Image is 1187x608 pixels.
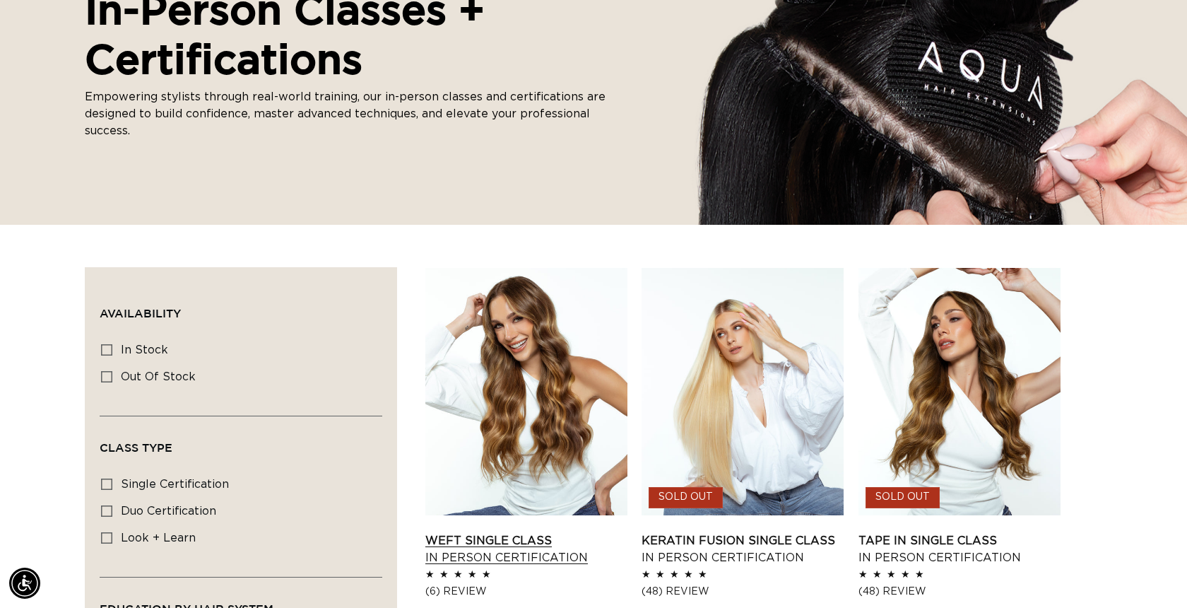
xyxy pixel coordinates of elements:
a: Tape In Single Class In Person Certification [858,532,1061,566]
a: Weft Single Class In Person Certification [425,532,627,566]
span: Availability [100,307,181,320]
p: Empowering stylists through real-world training, our in-person classes and certifications are des... [85,89,622,140]
iframe: Chat Widget [1116,540,1187,608]
span: Class Type [100,441,172,454]
a: Keratin Fusion Single Class In Person Certification [642,532,844,566]
summary: Availability (0 selected) [100,282,382,333]
span: look + learn [121,532,196,544]
span: duo certification [121,505,216,517]
div: Accessibility Menu [9,568,40,599]
span: In stock [121,344,168,356]
span: single certification [121,479,229,490]
summary: Class Type (0 selected) [100,416,382,467]
span: Out of stock [121,371,196,382]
